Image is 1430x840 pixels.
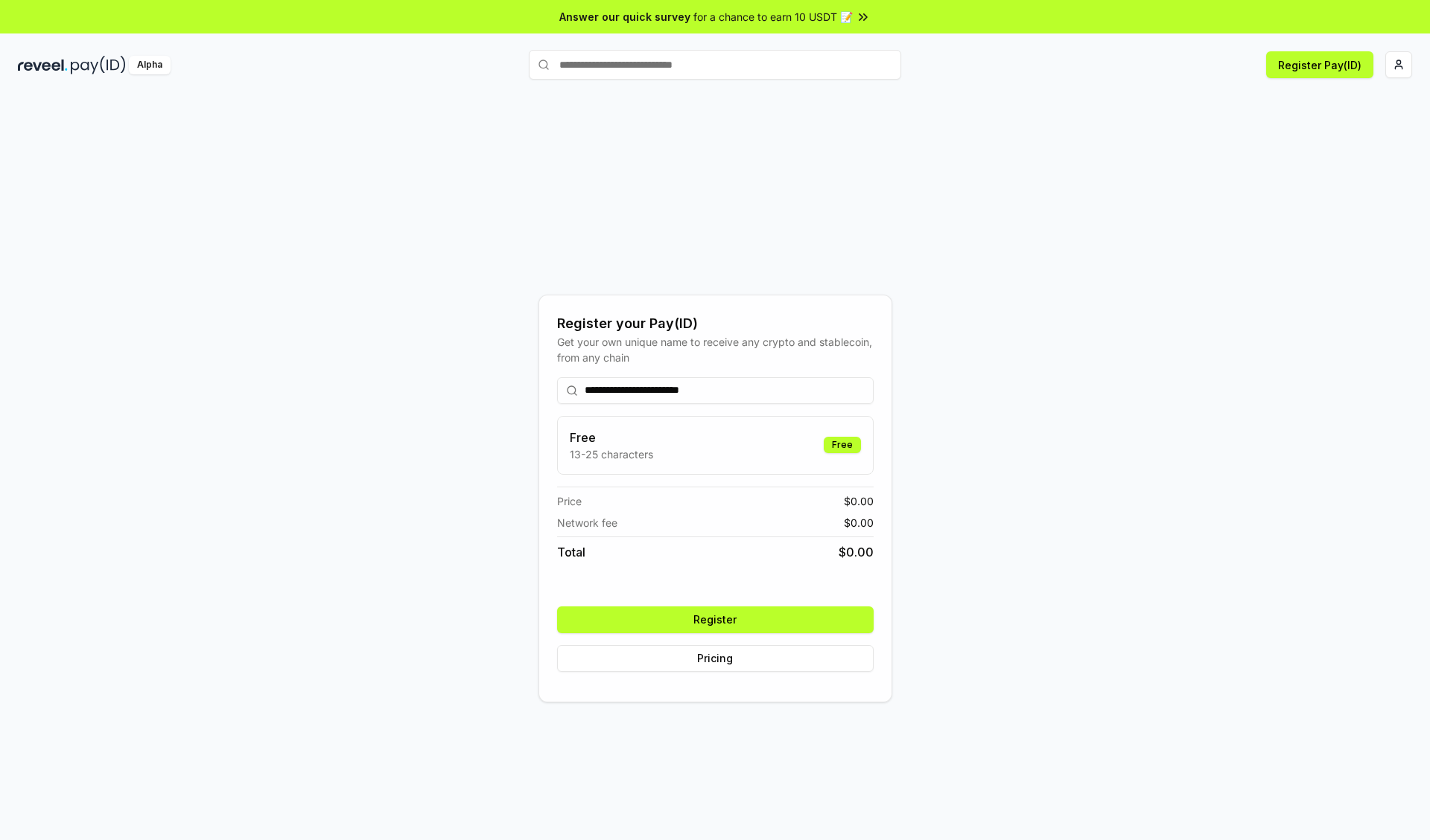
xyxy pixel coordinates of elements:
[557,645,874,672] button: Pricing
[18,56,68,74] img: reveel_dark
[844,493,874,509] span: $ 0.00
[557,334,874,365] div: Get your own unique name to receive any crypto and stablecoin, from any chain
[71,56,126,74] img: pay_id
[1266,51,1373,78] button: Register Pay(ID)
[557,493,582,509] span: Price
[844,515,874,530] span: $ 0.00
[570,429,653,446] h3: Free
[570,446,653,462] p: 13-25 characters
[129,56,171,74] div: Alpha
[557,313,874,334] div: Register your Pay(ID)
[557,515,617,530] span: Network fee
[693,9,853,25] span: for a chance to earn 10 USDT 📝
[557,606,874,633] button: Register
[559,9,690,25] span: Answer our quick survey
[839,543,874,561] span: $ 0.00
[824,437,861,453] div: Free
[557,543,585,561] span: Total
